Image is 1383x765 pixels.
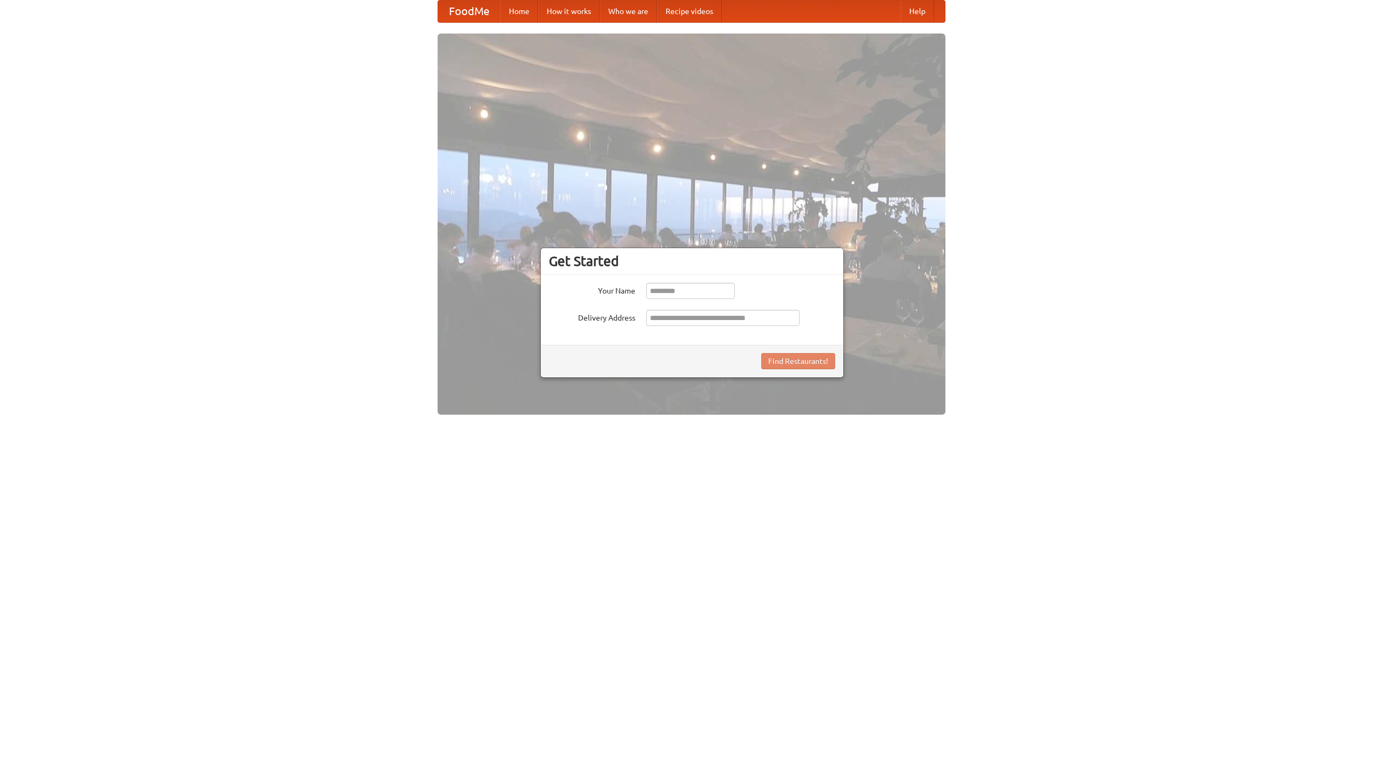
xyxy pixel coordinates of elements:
a: Help [901,1,934,22]
a: FoodMe [438,1,500,22]
a: Recipe videos [657,1,722,22]
label: Your Name [549,283,635,296]
a: How it works [538,1,600,22]
a: Home [500,1,538,22]
label: Delivery Address [549,310,635,323]
h3: Get Started [549,253,835,269]
a: Who we are [600,1,657,22]
button: Find Restaurants! [761,353,835,369]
